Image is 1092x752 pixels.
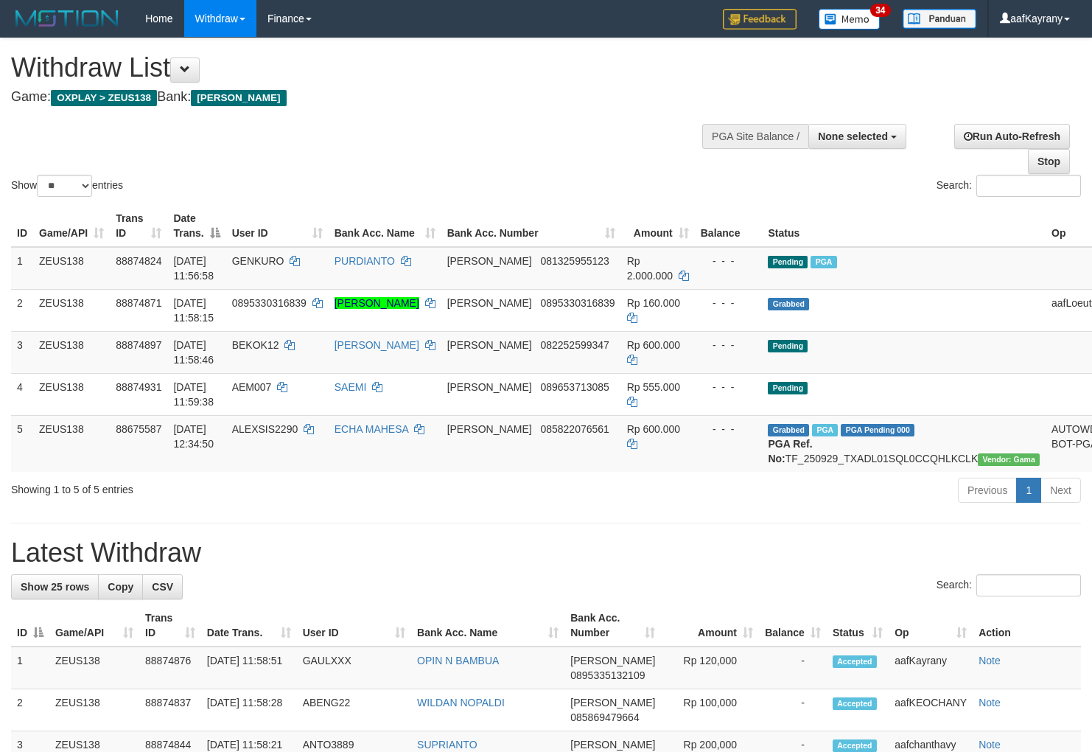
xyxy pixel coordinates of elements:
th: Amount: activate to sort column ascending [621,205,695,247]
td: ZEUS138 [33,331,110,373]
a: 1 [1016,478,1041,503]
span: Marked by aafsolysreylen [811,256,836,268]
label: Search: [937,175,1081,197]
button: None selected [808,124,906,149]
td: TF_250929_TXADL01SQL0CCQHLKCLK [762,415,1046,472]
img: panduan.png [903,9,976,29]
td: 5 [11,415,33,472]
td: ZEUS138 [33,415,110,472]
a: Copy [98,574,143,599]
span: [PERSON_NAME] [191,90,286,106]
span: Copy 085869479664 to clipboard [570,711,639,723]
td: GAULXXX [297,647,411,689]
td: - [759,689,827,731]
a: PURDIANTO [335,255,395,267]
td: 88874876 [139,647,201,689]
a: WILDAN NOPALDI [417,697,505,709]
td: 1 [11,647,49,689]
th: Balance [695,205,763,247]
div: - - - [701,422,757,436]
span: Rp 600.000 [627,339,680,351]
span: Rp 160.000 [627,297,680,309]
span: AEM007 [232,381,272,393]
td: ZEUS138 [33,289,110,331]
th: Bank Acc. Name: activate to sort column ascending [411,605,564,647]
input: Search: [976,574,1081,596]
td: 1 [11,247,33,290]
span: ALEXSIS2290 [232,423,298,435]
th: ID: activate to sort column descending [11,605,49,647]
span: [PERSON_NAME] [570,739,655,751]
th: Game/API: activate to sort column ascending [33,205,110,247]
h4: Game: Bank: [11,90,713,105]
span: Accepted [833,655,877,668]
a: OPIN N BAMBUA [417,655,499,666]
label: Search: [937,574,1081,596]
th: Trans ID: activate to sort column ascending [139,605,201,647]
td: 3 [11,331,33,373]
span: Grabbed [768,424,809,436]
td: - [759,647,827,689]
span: Copy 0895330316839 to clipboard [540,297,615,309]
input: Search: [976,175,1081,197]
td: ZEUS138 [33,373,110,415]
select: Showentries [37,175,92,197]
h1: Withdraw List [11,53,713,83]
span: Rp 600.000 [627,423,680,435]
span: BEKOK12 [232,339,279,351]
a: SAEMI [335,381,367,393]
th: ID [11,205,33,247]
span: 88675587 [116,423,161,435]
td: ZEUS138 [33,247,110,290]
td: 2 [11,289,33,331]
span: Show 25 rows [21,581,89,593]
a: Next [1040,478,1081,503]
span: 88874931 [116,381,161,393]
a: Run Auto-Refresh [954,124,1070,149]
th: Bank Acc. Number: activate to sort column ascending [441,205,621,247]
span: Pending [768,340,808,352]
span: 88874897 [116,339,161,351]
th: Action [973,605,1081,647]
div: - - - [701,338,757,352]
td: ABENG22 [297,689,411,731]
a: Note [979,655,1001,666]
span: Accepted [833,697,877,710]
a: CSV [142,574,183,599]
span: Marked by aafpengsreynich [812,424,838,436]
span: [DATE] 11:58:15 [173,297,214,324]
span: 88874871 [116,297,161,309]
td: ZEUS138 [49,689,139,731]
td: [DATE] 11:58:51 [201,647,297,689]
span: [DATE] 12:34:50 [173,423,214,450]
div: Showing 1 to 5 of 5 entries [11,476,444,497]
a: ECHA MAHESA [335,423,408,435]
span: [PERSON_NAME] [447,381,532,393]
th: User ID: activate to sort column ascending [297,605,411,647]
td: Rp 100,000 [661,689,759,731]
span: [PERSON_NAME] [447,339,532,351]
span: [DATE] 11:58:46 [173,339,214,366]
span: Copy 081325955123 to clipboard [540,255,609,267]
a: Show 25 rows [11,574,99,599]
span: CSV [152,581,173,593]
span: Rp 555.000 [627,381,680,393]
span: [DATE] 11:56:58 [173,255,214,282]
span: PGA Pending [841,424,914,436]
th: Trans ID: activate to sort column ascending [110,205,167,247]
img: Feedback.jpg [723,9,797,29]
td: 2 [11,689,49,731]
h1: Latest Withdraw [11,538,1081,568]
th: Op: activate to sort column ascending [889,605,973,647]
a: Note [979,739,1001,751]
div: - - - [701,380,757,394]
a: [PERSON_NAME] [335,297,419,309]
span: [PERSON_NAME] [447,297,532,309]
span: [DATE] 11:59:38 [173,381,214,408]
span: OXPLAY > ZEUS138 [51,90,157,106]
span: [PERSON_NAME] [570,655,655,666]
span: Copy 089653713085 to clipboard [540,381,609,393]
span: Rp 2.000.000 [627,255,673,282]
th: Status [762,205,1046,247]
td: [DATE] 11:58:28 [201,689,297,731]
